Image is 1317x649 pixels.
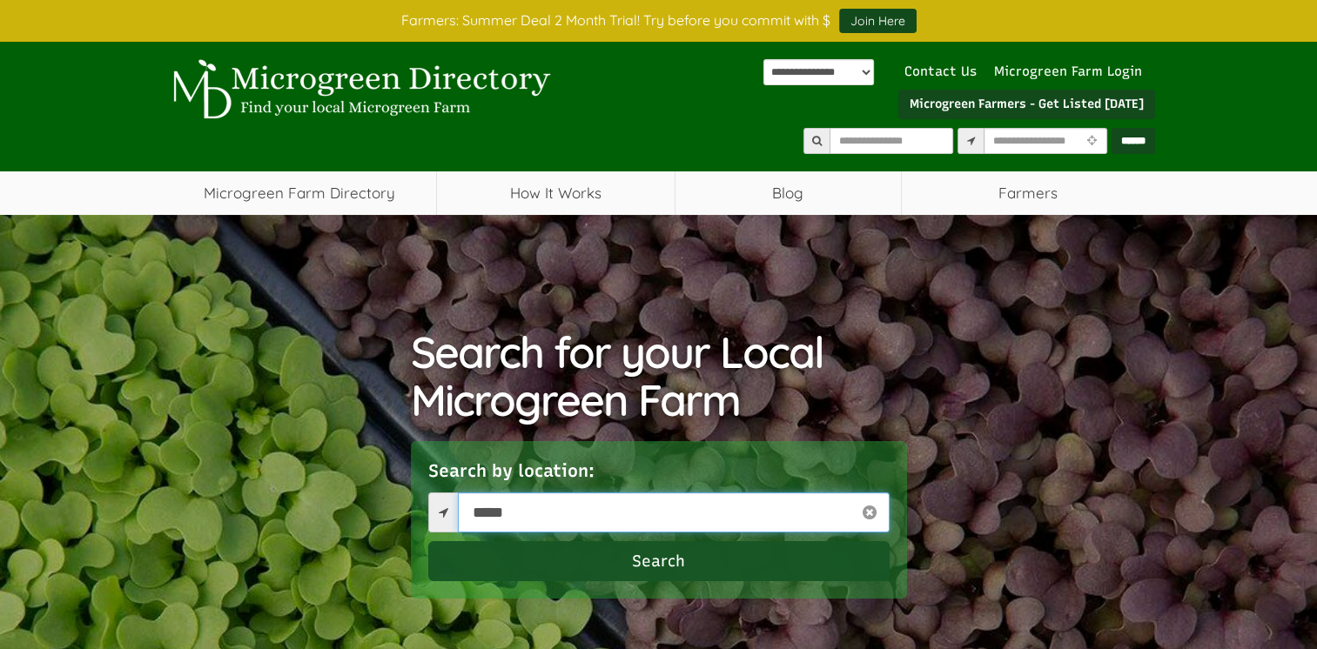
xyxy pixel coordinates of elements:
[428,541,890,581] button: Search
[437,171,675,215] a: How It Works
[675,171,901,215] a: Blog
[163,171,437,215] a: Microgreen Farm Directory
[411,328,907,424] h1: Search for your Local Microgreen Farm
[163,59,554,120] img: Microgreen Directory
[994,64,1151,79] a: Microgreen Farm Login
[898,90,1155,119] a: Microgreen Farmers - Get Listed [DATE]
[428,458,595,484] label: Search by location:
[763,59,874,85] div: Powered by
[902,171,1155,215] span: Farmers
[839,9,917,33] a: Join Here
[150,9,1168,33] div: Farmers: Summer Deal 2 Month Trial! Try before you commit with $
[763,59,874,85] select: Language Translate Widget
[1083,136,1101,147] i: Use Current Location
[896,64,985,79] a: Contact Us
